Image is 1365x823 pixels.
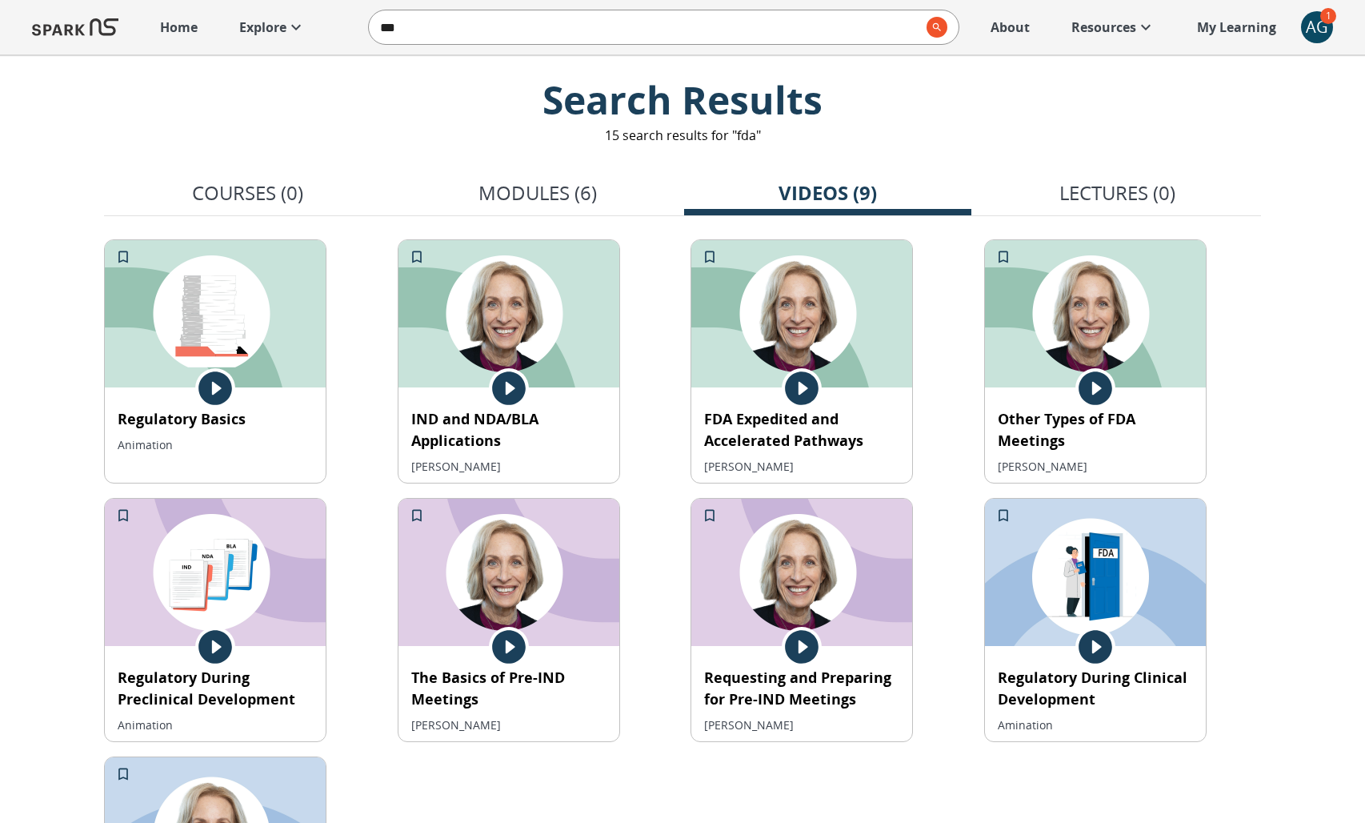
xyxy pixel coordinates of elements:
[998,717,1193,733] p: Amination
[192,179,303,207] p: Courses (0)
[995,249,1011,265] svg: Add to My Learning
[998,408,1193,452] p: Other Types of FDA Meetings
[411,717,606,733] p: [PERSON_NAME]
[478,179,597,207] p: Modules (6)
[231,10,314,45] a: Explore
[691,499,912,646] img: 1961037300-93d8765edf2129ad4c1cb1bfee247948ae4006b740cb172cfd6a4e04dc2ee6be-d
[411,667,606,710] p: The Basics of Pre-IND Meetings
[160,18,198,37] p: Home
[702,249,718,265] svg: Add to My Learning
[998,667,1193,710] p: Regulatory During Clinical Development
[691,240,912,387] img: 1961035008-ec8d357f1afd128ea5e3c7b5ac40d43472af8e22bcd7428bb862340a072a1e41-d
[411,458,606,475] p: [PERSON_NAME]
[779,179,877,207] p: Videos (9)
[115,766,131,782] svg: Add to My Learning
[1071,18,1136,37] p: Resources
[1320,8,1336,24] span: 1
[409,508,425,524] svg: Add to My Learning
[1197,18,1276,37] p: My Learning
[1301,11,1333,43] button: account of current user
[398,499,619,646] img: 1961037652-083a07a27b54c192d15020cc9581ffeb52ac03d9550695da1bc17d9775d8ef3a-d
[985,499,1206,646] img: 1978851590-491aa7878f4d8ed7293389edf10ceda277b4e349a9852af1eb67dbc2ca255465-d
[1301,11,1333,43] div: AG
[398,240,619,387] img: 1961035331-84e0cb4e2ad56a6e34a25ce2dd24825585a95f87afaf2d5d3d7f48957127dead-d
[118,717,313,733] p: Animation
[1189,10,1285,45] a: My Learning
[704,717,899,733] p: [PERSON_NAME]
[115,508,131,524] svg: Add to My Learning
[239,18,286,37] p: Explore
[118,408,313,430] p: Regulatory Basics
[983,10,1038,45] a: About
[306,74,1059,126] p: Search Results
[118,436,313,453] p: Animation
[704,667,899,710] p: Requesting and Preparing for Pre-IND Meetings
[704,458,899,475] p: [PERSON_NAME]
[920,10,947,44] button: search
[704,408,899,452] p: FDA Expedited and Accelerated Pathways
[702,508,718,524] svg: Add to My Learning
[118,667,313,710] p: Regulatory During Preclinical Development
[1059,179,1175,207] p: Lectures (0)
[115,249,131,265] svg: Add to My Learning
[998,458,1193,475] p: [PERSON_NAME]
[105,499,326,646] img: 1974195529-ee13ae4808b23d24124918ef527086cfac9f394a8caec332e8a406a65ea9953a-d
[995,508,1011,524] svg: Add to My Learning
[411,408,606,452] p: IND and NDA/BLA Applications
[605,126,761,145] p: 15 search results for "fda"
[105,240,326,387] img: 1961376953-c59c9aea172a1ccdb18e993d6f1e2283d02c4e256b46e22f2b1f824458836d79-d
[991,18,1030,37] p: About
[985,240,1206,387] img: 1961035491-ca505257ccb4c561c9056f0efb7c15bc8b1444ccb1fe3923d16d05401e1a85f4-d
[1063,10,1163,45] a: Resources
[32,8,118,46] img: Logo of SPARK at Stanford
[409,249,425,265] svg: Add to My Learning
[152,10,206,45] a: Home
